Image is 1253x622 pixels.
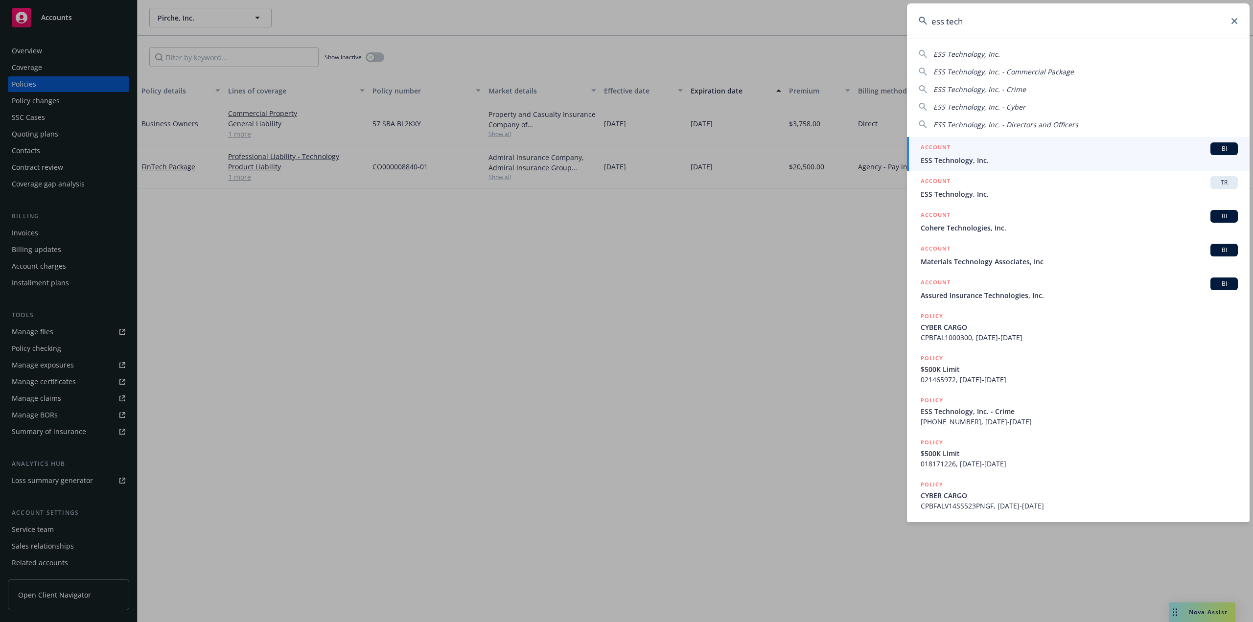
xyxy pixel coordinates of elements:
[921,290,1238,300] span: Assured Insurance Technologies, Inc.
[907,432,1250,474] a: POLICY$500K Limit018171226, [DATE]-[DATE]
[907,205,1250,238] a: ACCOUNTBICohere Technologies, Inc.
[907,474,1250,516] a: POLICYCYBER CARGOCPBFALV14SS523PNGF, [DATE]-[DATE]
[921,277,951,289] h5: ACCOUNT
[921,244,951,255] h5: ACCOUNT
[921,448,1238,459] span: $500K Limit
[921,256,1238,267] span: Materials Technology Associates, Inc
[921,142,951,154] h5: ACCOUNT
[907,306,1250,348] a: POLICYCYBER CARGOCPBFAL1000300, [DATE]-[DATE]
[907,272,1250,306] a: ACCOUNTBIAssured Insurance Technologies, Inc.
[907,348,1250,390] a: POLICY$500K Limit021465972, [DATE]-[DATE]
[921,210,951,222] h5: ACCOUNT
[907,3,1250,39] input: Search...
[1214,144,1234,153] span: BI
[921,438,943,447] h5: POLICY
[1214,178,1234,187] span: TR
[907,238,1250,272] a: ACCOUNTBIMaterials Technology Associates, Inc
[1214,279,1234,288] span: BI
[933,49,1000,59] span: ESS Technology, Inc.
[907,171,1250,205] a: ACCOUNTTRESS Technology, Inc.
[921,332,1238,343] span: CPBFAL1000300, [DATE]-[DATE]
[921,406,1238,416] span: ESS Technology, Inc. - Crime
[933,102,1025,112] span: ESS Technology, Inc. - Cyber
[907,390,1250,432] a: POLICYESS Technology, Inc. - Crime[PHONE_NUMBER], [DATE]-[DATE]
[933,67,1074,76] span: ESS Technology, Inc. - Commercial Package
[921,395,943,405] h5: POLICY
[907,137,1250,171] a: ACCOUNTBIESS Technology, Inc.
[921,353,943,363] h5: POLICY
[921,459,1238,469] span: 018171226, [DATE]-[DATE]
[921,490,1238,501] span: CYBER CARGO
[921,480,943,489] h5: POLICY
[933,85,1026,94] span: ESS Technology, Inc. - Crime
[933,120,1078,129] span: ESS Technology, Inc. - Directors and Officers
[921,311,943,321] h5: POLICY
[921,155,1238,165] span: ESS Technology, Inc.
[921,374,1238,385] span: 021465972, [DATE]-[DATE]
[921,416,1238,427] span: [PHONE_NUMBER], [DATE]-[DATE]
[1214,212,1234,221] span: BI
[1214,246,1234,254] span: BI
[921,223,1238,233] span: Cohere Technologies, Inc.
[921,189,1238,199] span: ESS Technology, Inc.
[921,176,951,188] h5: ACCOUNT
[921,322,1238,332] span: CYBER CARGO
[921,364,1238,374] span: $500K Limit
[921,501,1238,511] span: CPBFALV14SS523PNGF, [DATE]-[DATE]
